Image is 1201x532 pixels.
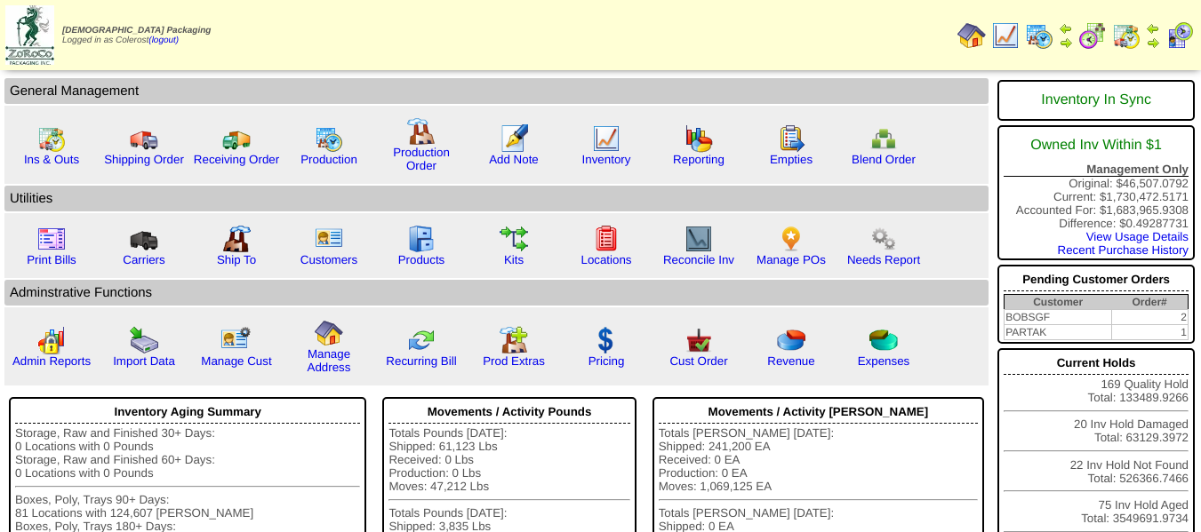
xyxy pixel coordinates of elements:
[1004,268,1189,291] div: Pending Customer Orders
[588,354,625,368] a: Pricing
[483,354,545,368] a: Prod Extras
[308,347,351,374] a: Manage Address
[852,153,916,166] a: Blend Order
[62,26,211,45] span: Logged in as Colerost
[582,153,631,166] a: Inventory
[777,124,805,153] img: workorder.gif
[991,21,1020,50] img: line_graph.gif
[957,21,986,50] img: home.gif
[222,225,251,253] img: factory2.gif
[315,124,343,153] img: calendarprod.gif
[222,124,251,153] img: truck2.gif
[1005,295,1112,310] th: Customer
[580,253,631,266] a: Locations
[500,225,528,253] img: workflow.gif
[1165,21,1194,50] img: calendarcustomer.gif
[1078,21,1107,50] img: calendarblend.gif
[220,326,253,354] img: managecust.png
[669,354,727,368] a: Cust Order
[37,225,66,253] img: invoice2.gif
[15,401,360,424] div: Inventory Aging Summary
[393,146,450,172] a: Production Order
[869,124,898,153] img: network.png
[386,354,456,368] a: Recurring Bill
[113,354,175,368] a: Import Data
[869,225,898,253] img: workflow.png
[767,354,814,368] a: Revenue
[37,124,66,153] img: calendarinout.gif
[997,125,1195,260] div: Original: $46,507.0792 Current: $1,730,472.5171 Accounted For: $1,683,965.9308 Difference: $0.492...
[1059,21,1073,36] img: arrowleft.gif
[500,124,528,153] img: orders.gif
[300,153,357,166] a: Production
[592,326,621,354] img: dollar.gif
[123,253,164,266] a: Carriers
[104,153,184,166] a: Shipping Order
[398,253,445,266] a: Products
[777,326,805,354] img: pie_chart.png
[4,280,989,306] td: Adminstrative Functions
[1111,310,1188,325] td: 2
[673,153,725,166] a: Reporting
[500,326,528,354] img: prodextras.gif
[847,253,920,266] a: Needs Report
[757,253,826,266] a: Manage POs
[1005,310,1112,325] td: BOBSGF
[407,326,436,354] img: reconcile.gif
[130,225,158,253] img: truck3.gif
[592,225,621,253] img: locations.gif
[300,253,357,266] a: Customers
[869,326,898,354] img: pie_chart2.png
[1004,83,1189,117] div: Inventory In Sync
[1005,325,1112,340] td: PARTAK
[217,253,256,266] a: Ship To
[194,153,279,166] a: Receiving Order
[1146,21,1160,36] img: arrowleft.gif
[388,401,629,424] div: Movements / Activity Pounds
[37,326,66,354] img: graph2.png
[663,253,734,266] a: Reconcile Inv
[1111,295,1188,310] th: Order#
[1025,21,1053,50] img: calendarprod.gif
[504,253,524,266] a: Kits
[5,5,54,65] img: zoroco-logo-small.webp
[1111,325,1188,340] td: 1
[858,354,910,368] a: Expenses
[1059,36,1073,50] img: arrowright.gif
[1004,352,1189,375] div: Current Holds
[130,326,158,354] img: import.gif
[27,253,76,266] a: Print Bills
[777,225,805,253] img: po.png
[685,326,713,354] img: cust_order.png
[1112,21,1141,50] img: calendarinout.gif
[1086,230,1189,243] a: View Usage Details
[489,153,539,166] a: Add Note
[1004,129,1189,163] div: Owned Inv Within $1
[62,26,211,36] span: [DEMOGRAPHIC_DATA] Packaging
[592,124,621,153] img: line_graph.gif
[685,225,713,253] img: line_graph2.gif
[315,319,343,347] img: home.gif
[659,401,979,424] div: Movements / Activity [PERSON_NAME]
[1058,243,1189,257] a: Recent Purchase History
[201,354,271,368] a: Manage Cust
[1146,36,1160,50] img: arrowright.gif
[407,225,436,253] img: cabinet.gif
[1004,163,1189,177] div: Management Only
[770,153,813,166] a: Empties
[4,78,989,104] td: General Management
[685,124,713,153] img: graph.gif
[4,186,989,211] td: Utilities
[24,153,79,166] a: Ins & Outs
[130,124,158,153] img: truck.gif
[12,354,91,368] a: Admin Reports
[407,117,436,146] img: factory.gif
[315,225,343,253] img: customers.gif
[148,36,179,45] a: (logout)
